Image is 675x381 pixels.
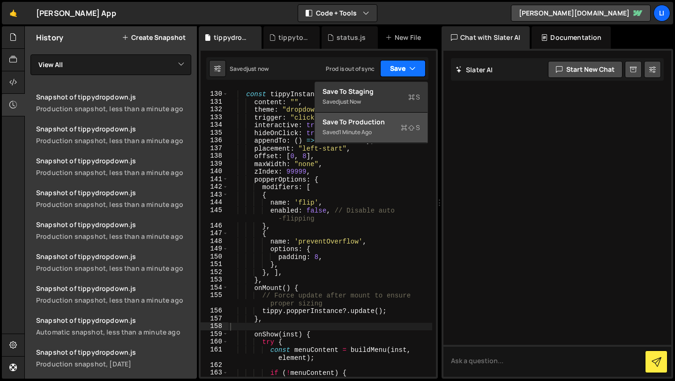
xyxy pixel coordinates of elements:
[201,222,228,230] div: 146
[36,124,191,133] div: Snapshot of tippydropdown.js
[36,348,191,357] div: Snapshot of tippydropdown.js
[201,237,228,245] div: 148
[548,61,622,78] button: Start new chat
[30,214,197,246] a: Snapshot of tippydropdown.jsProduction snapshot, less than a minute ago
[201,160,228,168] div: 139
[201,260,228,268] div: 151
[201,98,228,106] div: 131
[36,136,191,145] div: Production snapshot, less than a minute ago
[201,276,228,284] div: 153
[201,268,228,276] div: 152
[30,151,197,183] a: Snapshot of tippydropdown.jsProduction snapshot, less than a minute ago
[201,191,228,199] div: 143
[230,65,269,73] div: Saved
[201,129,228,137] div: 135
[315,113,427,143] button: Save to ProductionS Saved1 minute ago
[201,121,228,129] div: 134
[30,183,197,214] a: Snapshot of tippydropdown.jsProduction snapshot, less than a minute ago
[201,152,228,160] div: 138
[30,278,197,310] a: Snapshot of tippydropdown.jsProduction snapshot, less than a minute ago
[36,264,191,273] div: Production snapshot, less than a minute ago
[322,87,420,96] div: Save to Staging
[201,307,228,315] div: 156
[201,114,228,122] div: 133
[201,291,228,307] div: 155
[201,183,228,191] div: 142
[36,188,191,197] div: Snapshot of tippydropdown.js
[456,65,493,74] h2: Slater AI
[201,137,228,145] div: 136
[653,5,670,22] a: Li
[30,119,197,151] a: Snapshot of tippydropdown.jsProduction snapshot, less than a minute ago
[122,34,186,41] button: Create Snapshot
[30,310,197,342] a: Snapshot of tippydropdown.jsAutomatic snapshot, less than a minute ago
[201,346,228,361] div: 161
[201,315,228,323] div: 157
[201,229,228,237] div: 147
[201,175,228,183] div: 141
[339,98,361,106] div: just now
[36,8,116,19] div: [PERSON_NAME] App
[380,60,426,77] button: Save
[201,253,228,261] div: 150
[201,90,228,98] div: 130
[201,145,228,152] div: 137
[36,168,191,177] div: Production snapshot, less than a minute ago
[36,252,191,261] div: Snapshot of tippydropdown.js
[36,156,191,165] div: Snapshot of tippydropdown.js
[36,220,191,229] div: Snapshot of tippydropdown.js
[322,96,420,107] div: Saved
[201,245,228,253] div: 149
[36,232,191,241] div: Production snapshot, less than a minute ago
[201,106,228,114] div: 132
[322,127,420,138] div: Saved
[36,200,191,209] div: Production snapshot, less than a minute ago
[201,284,228,292] div: 154
[201,322,228,330] div: 158
[30,87,197,119] a: Snapshot of tippydropdown.jsProduction snapshot, less than a minute ago
[36,284,191,293] div: Snapshot of tippydropdown.js
[201,369,228,377] div: 163
[36,32,63,43] h2: History
[201,198,228,206] div: 144
[322,117,420,127] div: Save to Production
[36,104,191,113] div: Production snapshot, less than a minute ago
[201,361,228,369] div: 162
[511,5,651,22] a: [PERSON_NAME][DOMAIN_NAME]
[30,246,197,278] a: Snapshot of tippydropdown.jsProduction snapshot, less than a minute ago
[201,168,228,175] div: 140
[201,206,228,222] div: 145
[30,342,197,374] a: Snapshot of tippydropdown.js Production snapshot, [DATE]
[36,328,191,336] div: Automatic snapshot, less than a minute ago
[2,2,25,24] a: 🤙
[214,33,250,42] div: tippydropdown.js
[401,123,420,132] span: S
[315,82,427,113] button: Save to StagingS Savedjust now
[201,330,228,338] div: 159
[36,296,191,305] div: Production snapshot, less than a minute ago
[385,33,425,42] div: New File
[442,26,530,49] div: Chat with Slater AI
[247,65,269,73] div: just now
[36,92,191,101] div: Snapshot of tippydropdown.js
[36,359,191,368] div: Production snapshot, [DATE]
[532,26,611,49] div: Documentation
[339,128,372,136] div: 1 minute ago
[298,5,377,22] button: Code + Tools
[408,92,420,102] span: S
[201,338,228,346] div: 160
[278,33,308,42] div: tippytooltip.js
[326,65,375,73] div: Prod is out of sync
[36,316,191,325] div: Snapshot of tippydropdown.js
[337,33,366,42] div: status.js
